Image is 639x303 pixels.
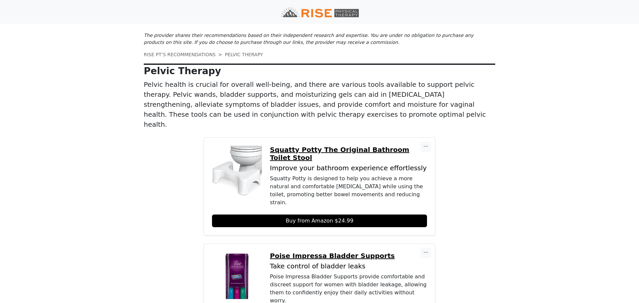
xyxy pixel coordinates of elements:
[270,164,427,172] p: Improve your bathroom experience effortlessly
[144,52,216,57] a: RISE PT’S RECOMMENDATIONS
[270,262,427,270] p: Take control of bladder leaks
[279,6,360,18] img: Rise Physical Therapy
[212,215,427,227] a: Buy from Amazon $24.99
[270,252,427,260] a: Poise Impressa Bladder Supports
[212,252,262,302] img: Poise Impressa Bladder Supports
[216,51,263,58] li: PELVIC THERAPY
[144,32,495,46] p: The provider shares their recommendations based on their independent research and expertise. You ...
[144,66,495,77] p: Pelvic Therapy
[270,146,427,162] a: Squatty Potty The Original Bathroom Toilet Stool
[270,175,427,207] div: Squatty Potty is designed to help you achieve a more natural and comfortable [MEDICAL_DATA] while...
[212,146,262,196] img: Squatty Potty The Original Bathroom Toilet Stool
[144,79,495,129] p: Pelvic health is crucial for overall well-being, and there are various tools available to support...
